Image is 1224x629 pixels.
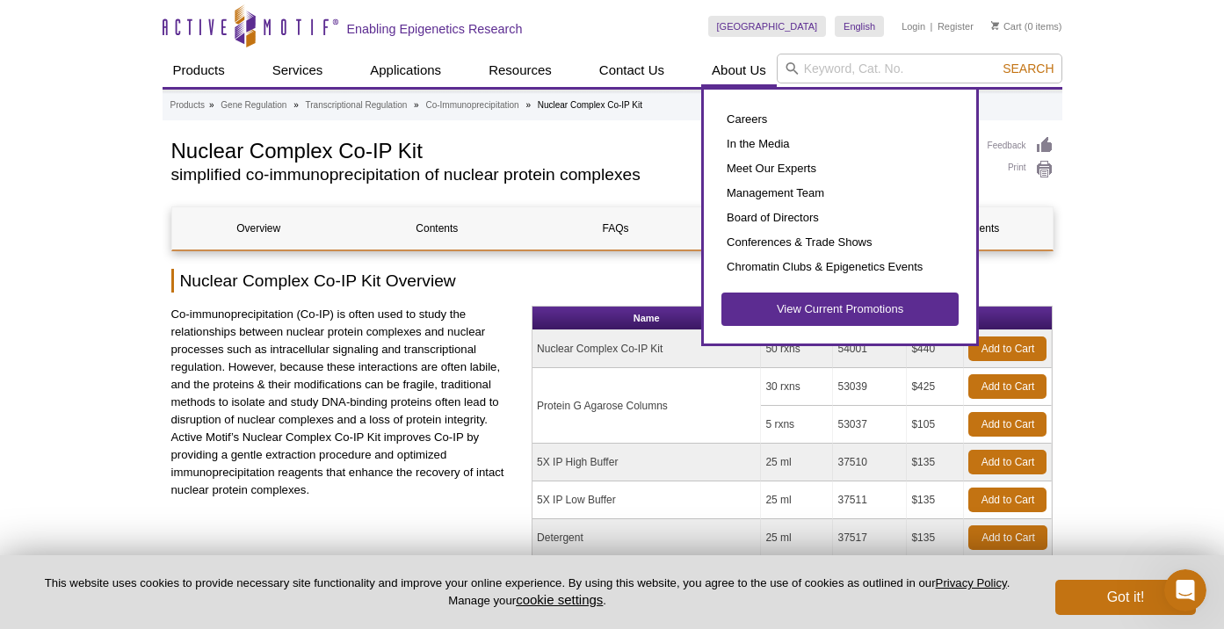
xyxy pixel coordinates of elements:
li: Nuclear Complex Co-IP Kit [538,100,642,110]
td: 37510 [833,444,907,481]
li: » [209,100,214,110]
a: Products [170,98,205,113]
a: Management Team [721,181,959,206]
a: Resources [478,54,562,87]
td: $135 [907,444,964,481]
a: Overview [172,207,345,249]
img: Your Cart [991,21,999,30]
td: $440 [907,330,964,368]
td: 37511 [833,481,907,519]
a: Careers [721,107,959,132]
p: This website uses cookies to provide necessary site functionality and improve your online experie... [28,575,1026,609]
a: English [835,16,884,37]
li: » [414,100,419,110]
a: Feedback [988,136,1054,155]
button: Search [997,61,1059,76]
td: 25 ml [761,481,833,519]
td: 25 ml [761,444,833,481]
a: Login [902,20,925,33]
p: Co-immunoprecipitation (Co-IP) is often used to study the relationships between nuclear protein c... [171,306,519,499]
td: 54001 [833,330,907,368]
a: Privacy Policy [936,576,1007,589]
a: Meet Our Experts [721,156,959,181]
td: 5X IP Low Buffer [532,481,761,519]
a: FAQs [529,207,702,249]
a: Products [163,54,235,87]
iframe: Intercom live chat [1164,569,1206,611]
a: View Current Promotions [721,293,959,326]
button: cookie settings [516,592,603,607]
a: Co-Immunoprecipitation [425,98,518,113]
td: $135 [907,519,964,557]
td: $105 [907,406,964,444]
a: Add to Cart [968,412,1047,437]
a: Chromatin Clubs & Epigenetics Events [721,255,959,279]
td: 50 rxns [761,330,833,368]
a: Applications [359,54,452,87]
td: Detergent [532,519,761,557]
h2: simplified co-immunoprecipitation of nuclear protein complexes [171,167,970,183]
td: 30 rxns [761,368,833,406]
li: | [931,16,933,37]
a: Conferences & Trade Shows [721,230,959,255]
a: Gene Regulation [221,98,286,113]
li: (0 items) [991,16,1062,37]
a: Contents [351,207,524,249]
td: 53039 [833,368,907,406]
span: Search [1003,61,1054,76]
a: Add to Cart [968,525,1047,550]
a: Register [938,20,974,33]
a: Add to Cart [968,488,1047,512]
h1: Nuclear Complex Co-IP Kit [171,136,970,163]
td: 5 rxns [761,406,833,444]
a: Transcriptional Regulation [306,98,408,113]
h2: Nuclear Complex Co-IP Kit Overview [171,269,1054,293]
a: In the Media [721,132,959,156]
td: Protein G Agarose Columns [532,368,761,444]
td: 5X IP High Buffer [532,444,761,481]
a: About Us [701,54,777,87]
a: Cart [991,20,1022,33]
a: [GEOGRAPHIC_DATA] [708,16,827,37]
td: $135 [907,481,964,519]
td: Nuclear Complex Co-IP Kit [532,330,761,368]
h2: Enabling Epigenetics Research [347,21,523,37]
li: » [293,100,299,110]
a: Contact Us [589,54,675,87]
td: 53037 [833,406,907,444]
a: Board of Directors [721,206,959,230]
a: Services [262,54,334,87]
a: Add to Cart [968,336,1047,361]
input: Keyword, Cat. No. [777,54,1062,83]
td: $425 [907,368,964,406]
td: 37517 [833,519,907,557]
a: Print [988,160,1054,179]
td: 25 ml [761,519,833,557]
a: Add to Cart [968,450,1047,474]
a: Add to Cart [968,374,1047,399]
li: » [525,100,531,110]
th: Name [532,307,761,330]
button: Got it! [1055,580,1196,615]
